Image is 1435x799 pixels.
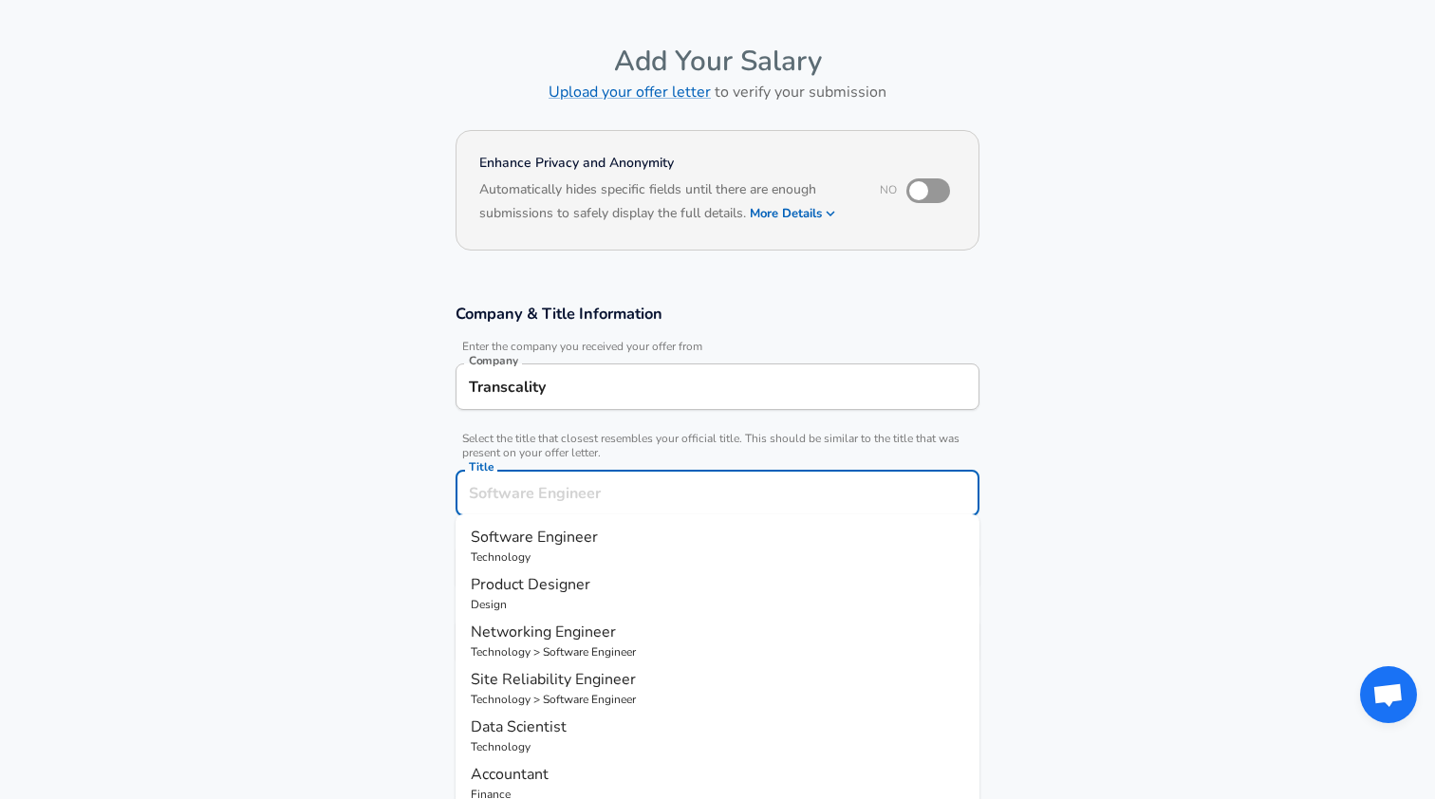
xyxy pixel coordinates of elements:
[464,372,971,401] input: Google
[469,355,518,366] label: Company
[464,478,971,508] input: Software Engineer
[456,303,979,325] h3: Company & Title Information
[549,82,711,102] a: Upload your offer letter
[750,200,837,227] button: More Details
[471,643,964,660] p: Technology > Software Engineer
[471,527,598,548] span: Software Engineer
[1360,666,1417,723] a: Open chat
[471,669,636,690] span: Site Reliability Engineer
[456,44,979,79] h4: Add Your Salary
[471,596,964,613] p: Design
[479,154,854,173] h4: Enhance Privacy and Anonymity
[456,79,979,105] h6: to verify your submission
[471,691,964,708] p: Technology > Software Engineer
[469,461,494,473] label: Title
[471,738,964,755] p: Technology
[471,622,616,642] span: Networking Engineer
[471,716,567,737] span: Data Scientist
[471,764,549,785] span: Accountant
[471,574,590,595] span: Product Designer
[471,548,964,566] p: Technology
[456,340,979,354] span: Enter the company you received your offer from
[880,182,897,197] span: No
[456,432,979,460] span: Select the title that closest resembles your official title. This should be similar to the title ...
[479,179,854,227] h6: Automatically hides specific fields until there are enough submissions to safely display the full...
